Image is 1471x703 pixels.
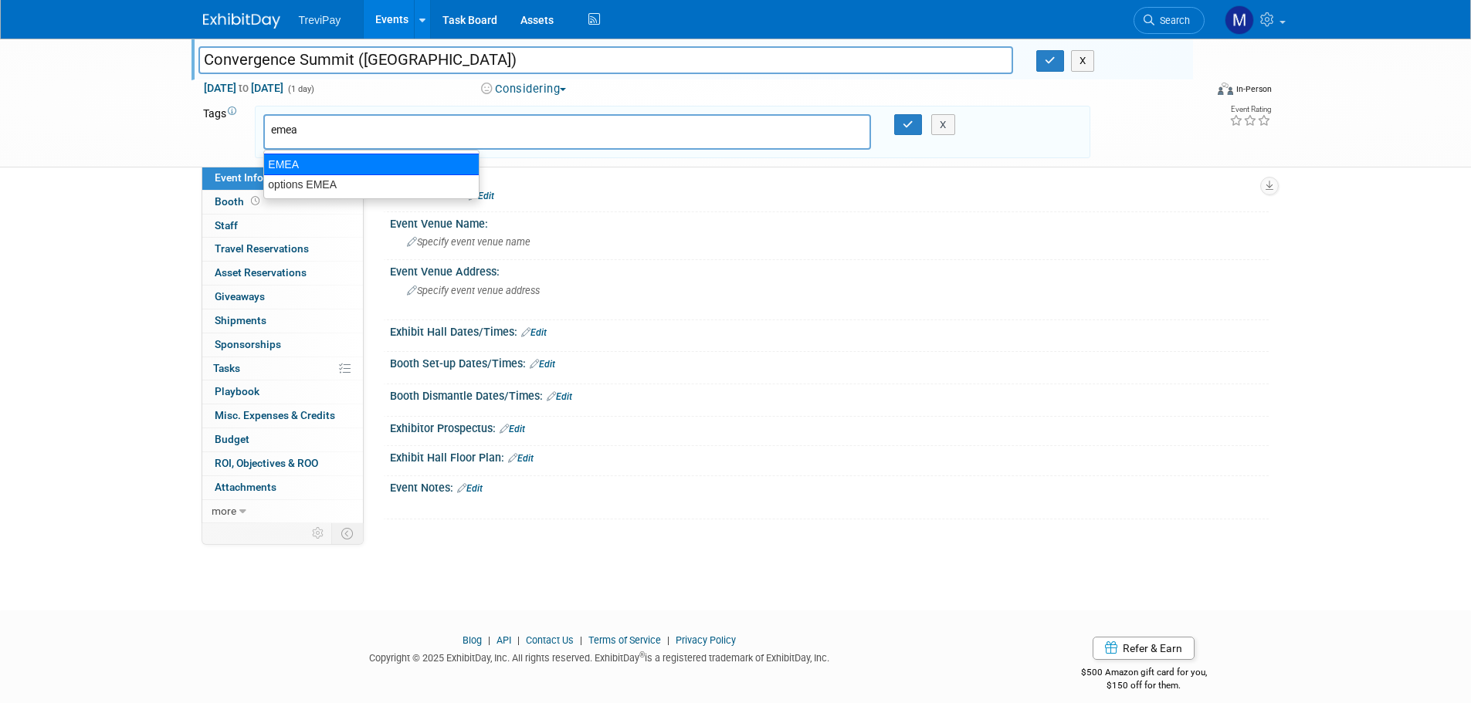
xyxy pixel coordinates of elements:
[202,500,363,523] a: more
[390,352,1269,372] div: Booth Set-up Dates/Times:
[202,286,363,309] a: Giveaways
[202,380,363,404] a: Playbook
[263,154,480,175] div: EMEA
[931,114,955,136] button: X
[236,82,251,94] span: to
[202,238,363,261] a: Travel Reservations
[203,647,997,665] div: Copyright © 2025 ExhibitDay, Inc. All rights reserved. ExhibitDay is a registered trademark of Ex...
[202,452,363,475] a: ROI, Objectives & ROO
[215,314,266,326] span: Shipments
[1071,50,1095,72] button: X
[202,357,363,380] a: Tasks
[202,191,363,214] a: Booth
[1019,656,1269,691] div: $500 Amazon gift card for you,
[213,362,240,374] span: Tasks
[390,476,1269,496] div: Event Notes:
[500,424,525,434] a: Edit
[202,428,363,451] a: Budget
[1235,83,1272,95] div: In-Person
[1229,106,1271,113] div: Event Rating
[215,195,263,208] span: Booth
[215,290,265,302] span: Giveaways
[576,634,586,646] span: |
[390,212,1269,232] div: Event Venue Name:
[513,634,524,646] span: |
[463,634,482,646] a: Blog
[407,236,530,248] span: Specify event venue name
[305,523,332,543] td: Personalize Event Tab Strip
[331,523,363,543] td: Toggle Event Tabs
[390,446,1269,466] div: Exhibit Hall Floor Plan:
[407,285,540,296] span: Specify event venue address
[215,171,301,184] span: Event Information
[202,404,363,428] a: Misc. Expenses & Credits
[203,81,284,95] span: [DATE] [DATE]
[663,634,673,646] span: |
[215,242,309,255] span: Travel Reservations
[497,634,511,646] a: API
[390,417,1269,437] div: Exhibitor Prospectus:
[202,262,363,285] a: Asset Reservations
[1113,80,1273,103] div: Event Format
[248,195,263,207] span: Booth not reserved yet
[588,634,661,646] a: Terms of Service
[457,483,483,494] a: Edit
[521,327,547,338] a: Edit
[215,338,281,350] span: Sponsorships
[1218,83,1233,95] img: Format-Inperson.png
[215,433,249,445] span: Budget
[202,167,363,190] a: Event Information
[264,174,479,194] div: options EMEA
[508,453,534,464] a: Edit
[390,384,1269,404] div: Booth Dismantle Dates/Times:
[469,191,494,201] a: Edit
[526,634,574,646] a: Contact Us
[676,634,736,646] a: Privacy Policy
[271,122,487,137] input: Type tag and hit enter
[484,634,494,646] span: |
[1134,7,1205,34] a: Search
[212,505,236,517] span: more
[203,106,241,158] td: Tags
[390,260,1269,279] div: Event Venue Address:
[547,391,572,402] a: Edit
[639,651,645,659] sup: ®
[1019,679,1269,692] div: $150 off for them.
[1093,637,1195,660] a: Refer & Earn
[286,84,314,94] span: (1 day)
[215,219,238,232] span: Staff
[390,320,1269,340] div: Exhibit Hall Dates/Times:
[530,359,555,370] a: Edit
[203,13,280,29] img: ExhibitDay
[1225,5,1254,35] img: Maiia Khasina
[215,457,318,469] span: ROI, Objectives & ROO
[202,215,363,238] a: Staff
[215,409,335,421] span: Misc. Expenses & Credits
[202,333,363,357] a: Sponsorships
[202,309,363,333] a: Shipments
[202,476,363,499] a: Attachments
[1154,15,1190,26] span: Search
[215,385,259,397] span: Playbook
[476,81,572,97] button: Considering
[390,184,1269,204] div: Event Website:
[299,14,341,26] span: TreviPay
[215,481,276,493] span: Attachments
[215,266,307,279] span: Asset Reservations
